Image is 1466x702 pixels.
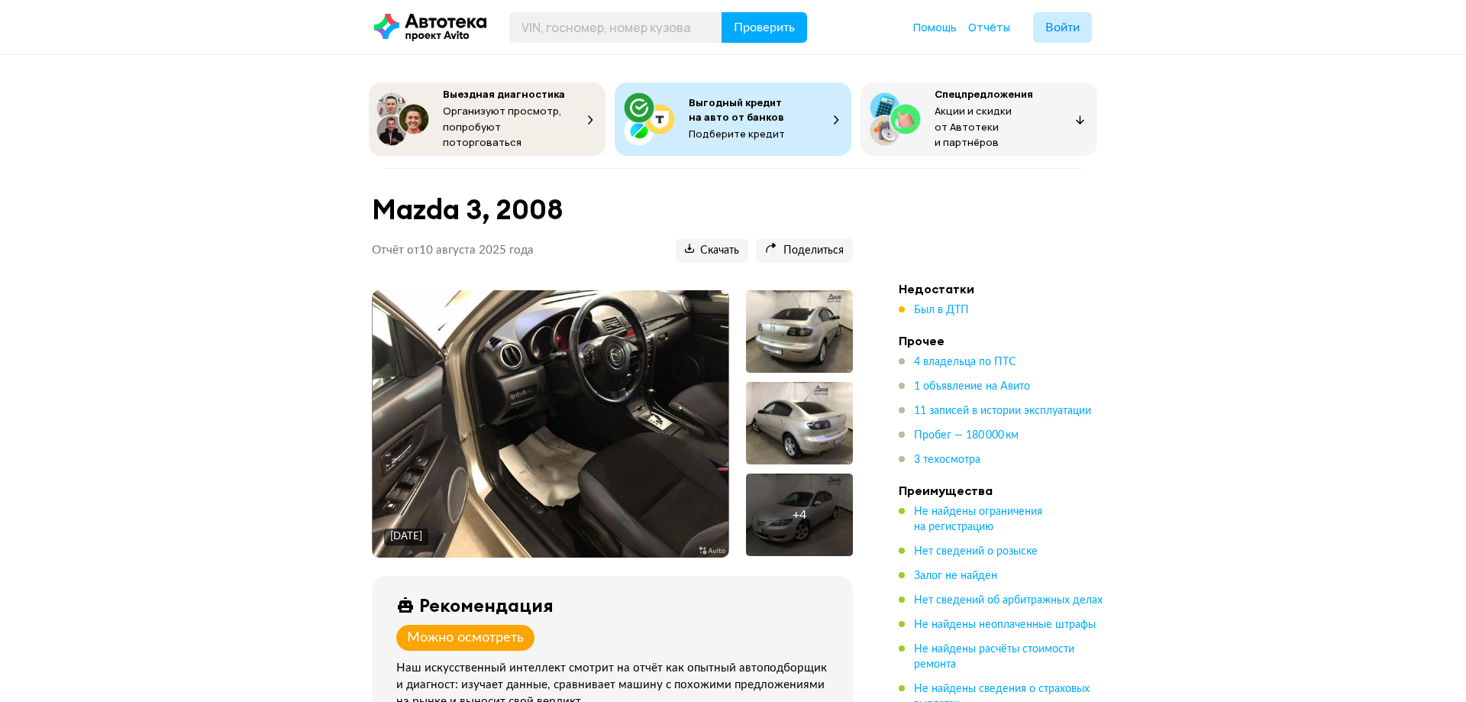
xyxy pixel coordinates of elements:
[899,483,1112,498] h4: Преимущества
[407,629,524,646] div: Можно осмотреть
[689,127,785,141] span: Подберите кредит
[390,530,422,544] div: [DATE]
[689,95,784,124] span: Выгодный кредит на авто от банков
[793,507,806,522] div: + 4
[913,20,957,35] a: Помощь
[914,406,1091,416] span: 11 записей в истории эксплуатации
[914,381,1030,392] span: 1 объявление на Авито
[372,193,853,226] h1: Mazda 3, 2008
[968,20,1010,35] a: Отчёты
[861,82,1097,156] button: СпецпредложенияАкции и скидки от Автотеки и партнёров
[913,20,957,34] span: Помощь
[914,546,1038,557] span: Нет сведений о розыске
[914,620,1096,630] span: Не найдены неоплаченные штрафы
[372,243,534,258] p: Отчёт от 10 августа 2025 года
[914,571,997,581] span: Залог не найден
[968,20,1010,34] span: Отчёты
[685,244,739,258] span: Скачать
[914,455,980,465] span: 3 техосмотра
[899,333,1112,348] h4: Прочее
[369,82,605,156] button: Выездная диагностикаОрганизуют просмотр, попробуют поторговаться
[765,244,844,258] span: Поделиться
[914,430,1019,441] span: Пробег — 180 000 км
[443,87,565,101] span: Выездная диагностика
[914,506,1042,532] span: Не найдены ограничения на регистрацию
[1045,21,1080,34] span: Войти
[899,281,1112,296] h4: Недостатки
[756,238,853,263] button: Поделиться
[914,644,1074,670] span: Не найдены расчёты стоимости ремонта
[935,87,1033,101] span: Спецпредложения
[1033,12,1092,43] button: Войти
[914,305,969,315] span: Был в ДТП
[676,238,748,263] button: Скачать
[509,12,722,43] input: VIN, госномер, номер кузова
[914,357,1016,367] span: 4 владельца по ПТС
[373,290,729,558] img: Main car
[734,21,795,34] span: Проверить
[935,104,1012,149] span: Акции и скидки от Автотеки и партнёров
[722,12,807,43] button: Проверить
[914,595,1103,606] span: Нет сведений об арбитражных делах
[443,104,562,149] span: Организуют просмотр, попробуют поторговаться
[615,82,851,156] button: Выгодный кредит на авто от банковПодберите кредит
[419,594,554,616] div: Рекомендация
